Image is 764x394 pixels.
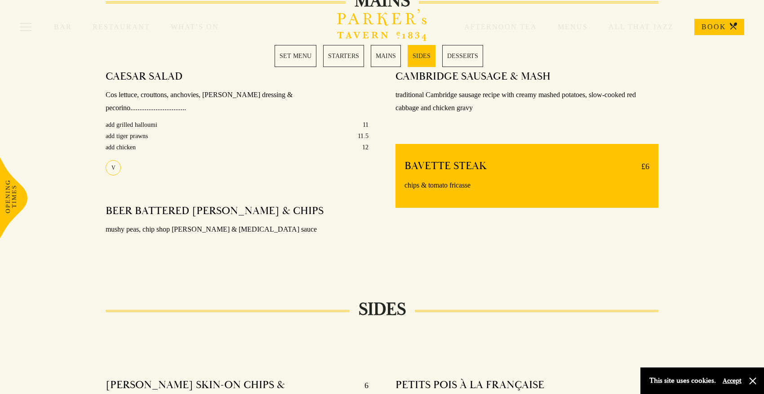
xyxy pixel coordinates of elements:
a: 1 / 5 [275,45,316,67]
a: 5 / 5 [442,45,483,67]
button: Close and accept [748,376,757,385]
p: add grilled halloumi [106,119,157,130]
p: 11 [363,119,369,130]
p: 12 [362,142,369,153]
p: add tiger prawns [106,130,148,142]
div: V [106,160,121,175]
p: traditional Cambridge sausage recipe with creamy mashed potatoes, slow-cooked red cabbage and chi... [395,89,658,115]
h4: BAVETTE STEAK [404,159,487,174]
h4: BEER BATTERED [PERSON_NAME] & CHIPS [106,204,324,218]
p: mushy peas, chip shop [PERSON_NAME] & [MEDICAL_DATA] sauce [106,223,369,236]
p: Cos lettuce, crouttons, anchovies, [PERSON_NAME] dressing & pecorino............................... [106,89,369,115]
p: add chicken [106,142,136,153]
p: chips & tomato fricasse [404,179,649,192]
a: 2 / 5 [323,45,364,67]
h2: SIDES [350,299,415,320]
p: This site uses cookies. [649,374,716,387]
button: Accept [723,376,742,385]
p: £6 [632,159,649,174]
h4: PETITS POIS À LA FRANÇAISE [395,378,544,393]
a: 4 / 5 [408,45,435,67]
p: 11.5 [358,130,369,142]
a: 3 / 5 [371,45,401,67]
